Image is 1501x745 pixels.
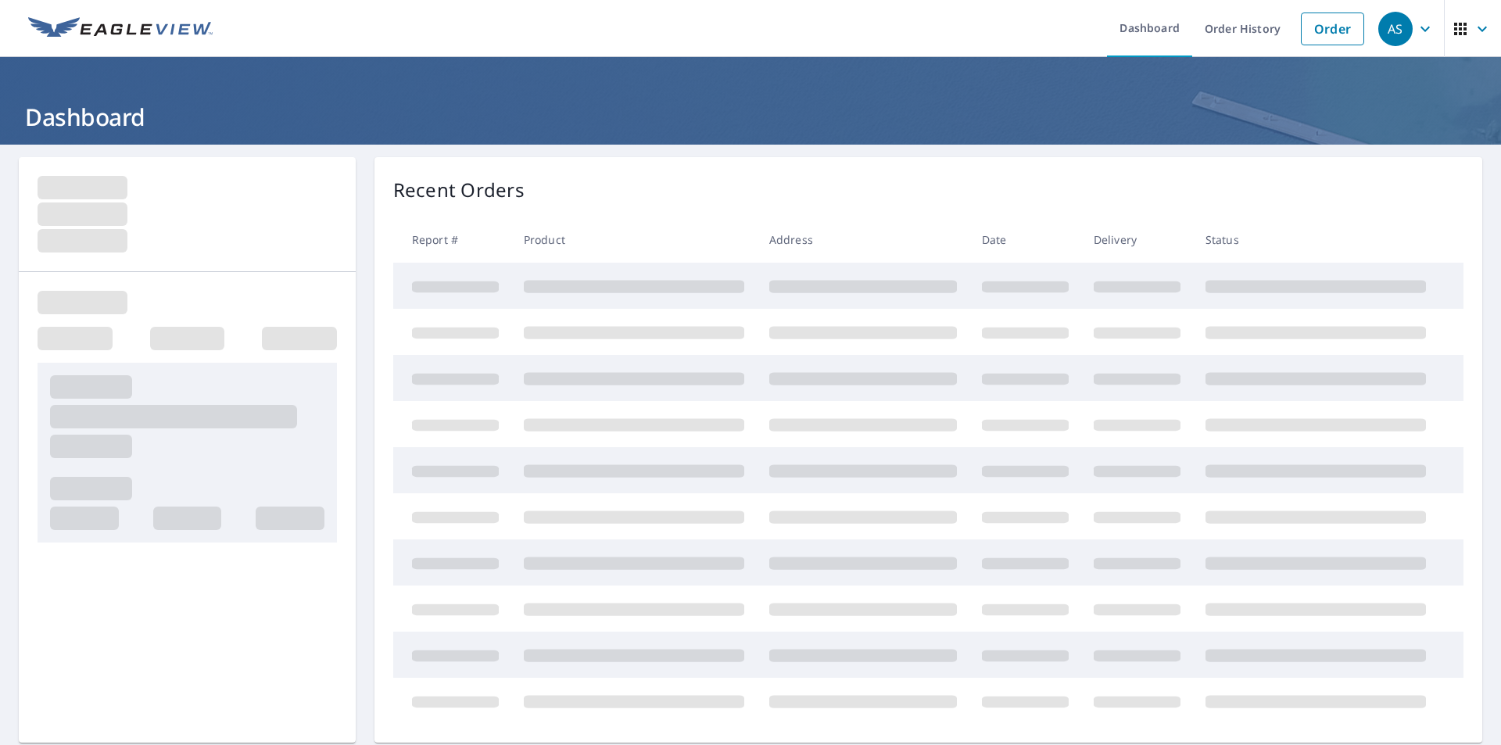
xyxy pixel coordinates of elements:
a: Order [1301,13,1364,45]
h1: Dashboard [19,101,1482,133]
th: Status [1193,217,1438,263]
p: Recent Orders [393,176,525,204]
th: Delivery [1081,217,1193,263]
th: Product [511,217,757,263]
th: Address [757,217,969,263]
th: Report # [393,217,511,263]
div: AS [1378,12,1413,46]
img: EV Logo [28,17,213,41]
th: Date [969,217,1081,263]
